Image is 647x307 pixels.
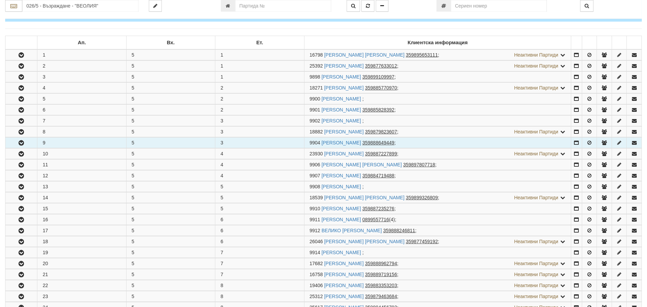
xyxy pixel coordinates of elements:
td: 5 [126,160,215,170]
td: ; [304,181,571,192]
td: ; [304,258,571,269]
span: 4 [220,151,223,156]
tcxspan: Call 359887235276 via 3CX [362,206,394,211]
span: Партида № [310,74,320,80]
td: ; [304,269,571,280]
td: : No sort applied, sorting is disabled [5,36,37,50]
td: 5 [126,236,215,247]
td: ; [304,49,571,60]
span: 7 [220,250,223,255]
td: 1 [37,49,126,60]
span: Партида № [310,63,323,69]
td: 5 [126,170,215,181]
td: ; [304,61,571,71]
tcxspan: Call 359899109997 via 3CX [362,74,394,80]
span: Партида № [310,107,320,113]
td: 5 [126,181,215,192]
b: Вх. [167,40,175,45]
td: 5 [126,149,215,159]
tcxspan: Call 359899326809 via 3CX [406,195,438,200]
td: : No sort applied, sorting is disabled [582,36,597,50]
span: Партида № [310,85,323,91]
a: [PERSON_NAME] [322,140,361,145]
td: ; [304,138,571,148]
span: Партида № [310,206,320,211]
td: ; [304,203,571,214]
span: 5 [220,206,223,211]
td: ; [304,192,571,203]
td: 21 [37,269,126,280]
span: 8 [220,283,223,288]
td: 5 [126,269,215,280]
span: 7 [220,272,223,277]
span: Неактивни Партиди [514,129,559,134]
span: (4) [362,217,395,222]
td: 20 [37,258,126,269]
td: 5 [126,49,215,60]
tcxspan: Call 359879463684 via 3CX [365,294,397,299]
tcxspan: Call 359883353203 via 3CX [365,283,397,288]
span: 5 [220,195,223,200]
a: [PERSON_NAME] [322,184,361,189]
td: : No sort applied, sorting is disabled [627,36,642,50]
span: 6 [220,217,223,222]
span: Неактивни Партиди [514,283,559,288]
span: Неактивни Партиди [514,63,559,69]
td: ; [304,94,571,104]
span: 3 [220,140,223,145]
td: 3 [37,72,126,82]
a: [PERSON_NAME] [322,217,361,222]
td: ; [304,170,571,181]
td: 5 [126,192,215,203]
td: 14 [37,192,126,203]
a: ВЕЛИКО [PERSON_NAME] [322,228,382,233]
span: Неактивни Партиди [514,151,559,156]
td: 18 [37,236,126,247]
td: 13 [37,181,126,192]
span: 2 [220,96,223,102]
td: 8 [37,127,126,137]
tcxspan: Call 359879823607 via 3CX [365,129,397,134]
span: Партида № [310,118,320,123]
span: Партида № [310,151,323,156]
span: Партида № [310,184,320,189]
td: 5 [126,203,215,214]
td: 5 [126,105,215,115]
td: 15 [37,203,126,214]
tcxspan: Call 0899557716 via 3CX [362,217,389,222]
span: 3 [220,129,223,134]
a: [PERSON_NAME] [324,283,364,288]
tcxspan: Call 359884719488 via 3CX [362,173,394,178]
td: 5 [126,214,215,225]
span: Партида № [310,162,320,167]
td: 19 [37,247,126,258]
td: 4 [37,83,126,93]
td: 10 [37,149,126,159]
span: Неактивни Партиди [514,261,559,266]
tcxspan: Call 359888649449 via 3CX [362,140,394,145]
td: ; [304,83,571,93]
td: 5 [126,247,215,258]
a: [PERSON_NAME] [324,129,364,134]
span: 5 [220,184,223,189]
span: Неактивни Партиди [514,239,559,244]
tcxspan: Call 359889719156 via 3CX [365,272,397,277]
span: Партида № [310,294,323,299]
span: Партида № [310,239,323,244]
span: Неактивни Партиди [514,272,559,277]
b: Ет. [256,40,263,45]
a: [PERSON_NAME] [324,272,364,277]
td: 5 [126,127,215,137]
span: Неактивни Партиди [514,294,559,299]
td: ; [304,127,571,137]
a: [PERSON_NAME] [322,250,361,255]
td: 5 [126,61,215,71]
span: 4 [220,173,223,178]
td: 5 [126,116,215,126]
span: 3 [220,118,223,123]
span: Партида № [310,283,323,288]
td: : No sort applied, sorting is disabled [612,36,627,50]
tcxspan: Call 359895653111 via 3CX [406,52,438,58]
span: Неактивни Партиди [514,85,559,91]
a: [PERSON_NAME] [324,261,364,266]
